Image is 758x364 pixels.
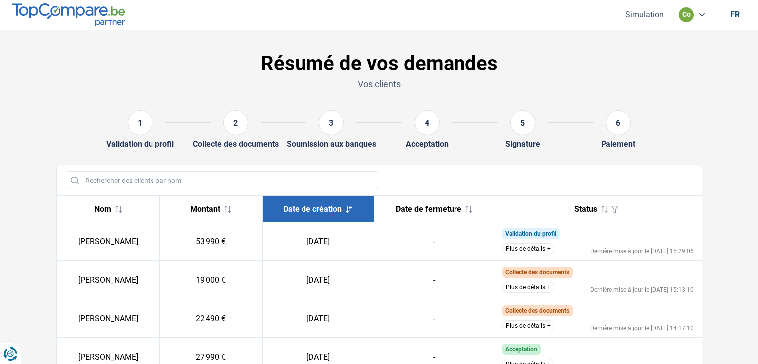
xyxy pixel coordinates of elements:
[193,139,279,149] div: Collecte des documents
[106,139,174,149] div: Validation du profil
[502,243,554,254] button: Plus de détails
[159,222,263,261] td: 53 990 €
[505,346,537,353] span: Acceptation
[223,110,248,135] div: 2
[601,139,635,149] div: Paiement
[374,222,494,261] td: -
[287,139,376,149] div: Soumission aux banques
[590,248,694,254] div: Dernière mise à jour le [DATE] 15:29:06
[396,204,461,214] span: Date de fermeture
[65,171,379,189] input: Rechercher des clients par nom
[12,3,125,26] img: TopCompare.be
[606,110,631,135] div: 6
[57,261,160,299] td: [PERSON_NAME]
[510,110,535,135] div: 5
[590,287,694,293] div: Dernière mise à jour le [DATE] 15:13:10
[128,110,152,135] div: 1
[319,110,344,135] div: 3
[505,139,540,149] div: Signature
[263,299,374,338] td: [DATE]
[57,222,160,261] td: [PERSON_NAME]
[159,261,263,299] td: 19 000 €
[263,261,374,299] td: [DATE]
[159,299,263,338] td: 22 490 €
[505,269,569,276] span: Collecte des documents
[374,299,494,338] td: -
[374,261,494,299] td: -
[505,307,569,314] span: Collecte des documents
[263,222,374,261] td: [DATE]
[56,52,702,76] h1: Résumé de vos demandes
[502,282,554,293] button: Plus de détails
[502,320,554,331] button: Plus de détails
[94,204,111,214] span: Nom
[730,10,740,19] div: fr
[406,139,449,149] div: Acceptation
[56,78,702,90] p: Vos clients
[505,230,556,237] span: Validation du profil
[283,204,342,214] span: Date de création
[622,9,667,20] button: Simulation
[190,204,220,214] span: Montant
[590,325,694,331] div: Dernière mise à jour le [DATE] 14:17:10
[679,7,694,22] div: co
[415,110,440,135] div: 4
[574,204,597,214] span: Status
[57,299,160,338] td: [PERSON_NAME]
